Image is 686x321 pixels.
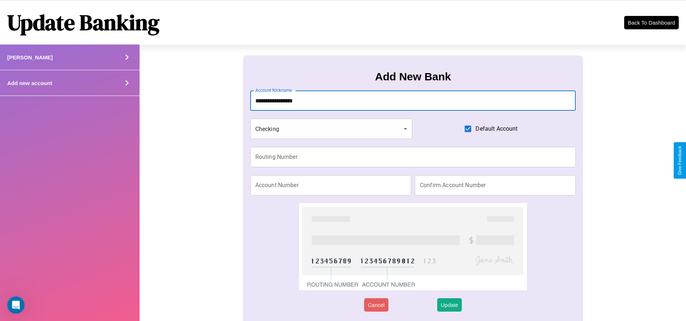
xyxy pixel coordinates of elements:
label: Account Nickname [255,87,292,93]
iframe: Intercom live chat [7,296,25,314]
h4: Add new account [7,80,52,86]
span: Default Account [476,124,517,133]
div: Give Feedback [677,146,682,175]
h3: Add New Bank [375,71,451,83]
button: Back To Dashboard [624,16,679,29]
h4: [PERSON_NAME] [7,54,53,60]
button: Cancel [364,298,388,312]
img: check [299,203,527,290]
button: Update [437,298,462,312]
div: Checking [250,119,412,139]
h1: Update Banking [7,8,159,37]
